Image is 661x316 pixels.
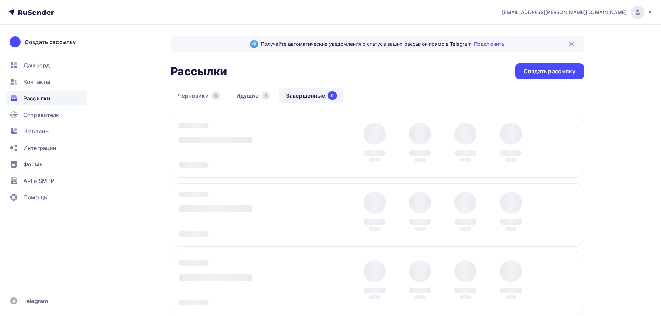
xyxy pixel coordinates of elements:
span: Получайте автоматические уведомления о статусе ваших рассылок прямо в Telegram. [261,41,504,47]
img: Telegram [250,40,258,48]
span: Telegram [23,297,48,305]
a: Рассылки [6,91,87,105]
span: Формы [23,160,44,168]
span: Интеграции [23,144,56,152]
span: API и SMTP [23,177,54,185]
a: Контакты [6,75,87,89]
span: Помощь [23,193,47,201]
a: Черновики0 [171,88,228,103]
div: Создать рассылку [524,67,575,75]
a: Подключить [474,41,504,47]
a: [EMAIL_ADDRESS][PERSON_NAME][DOMAIN_NAME] [502,6,653,19]
span: Контакты [23,78,50,86]
span: Дашборд [23,61,50,69]
div: Создать рассылку [25,38,76,46]
span: Рассылки [23,94,50,102]
a: Дашборд [6,58,87,72]
a: Отправители [6,108,87,122]
div: 0 [211,91,220,100]
span: Отправители [23,111,60,119]
h2: Рассылки [171,65,227,78]
a: Шаблоны [6,124,87,138]
span: Шаблоны [23,127,50,135]
span: [EMAIL_ADDRESS][PERSON_NAME][DOMAIN_NAME] [502,9,627,16]
div: 0 [261,91,270,100]
a: Завершенные0 [279,88,344,103]
div: 0 [328,91,337,100]
a: Идущие0 [229,88,277,103]
a: Формы [6,157,87,171]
